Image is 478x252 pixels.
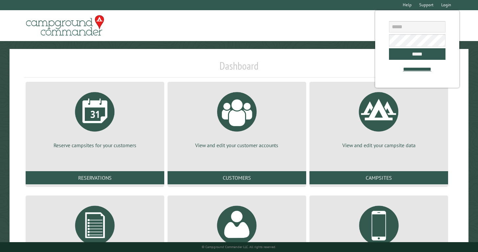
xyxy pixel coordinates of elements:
[175,87,298,149] a: View and edit your customer accounts
[202,245,276,249] small: © Campground Commander LLC. All rights reserved.
[168,171,306,184] a: Customers
[26,171,164,184] a: Reservations
[34,142,156,149] p: Reserve campsites for your customers
[317,142,440,149] p: View and edit your campsite data
[175,142,298,149] p: View and edit your customer accounts
[24,59,454,78] h1: Dashboard
[317,87,440,149] a: View and edit your campsite data
[24,13,106,38] img: Campground Commander
[34,87,156,149] a: Reserve campsites for your customers
[309,171,448,184] a: Campsites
